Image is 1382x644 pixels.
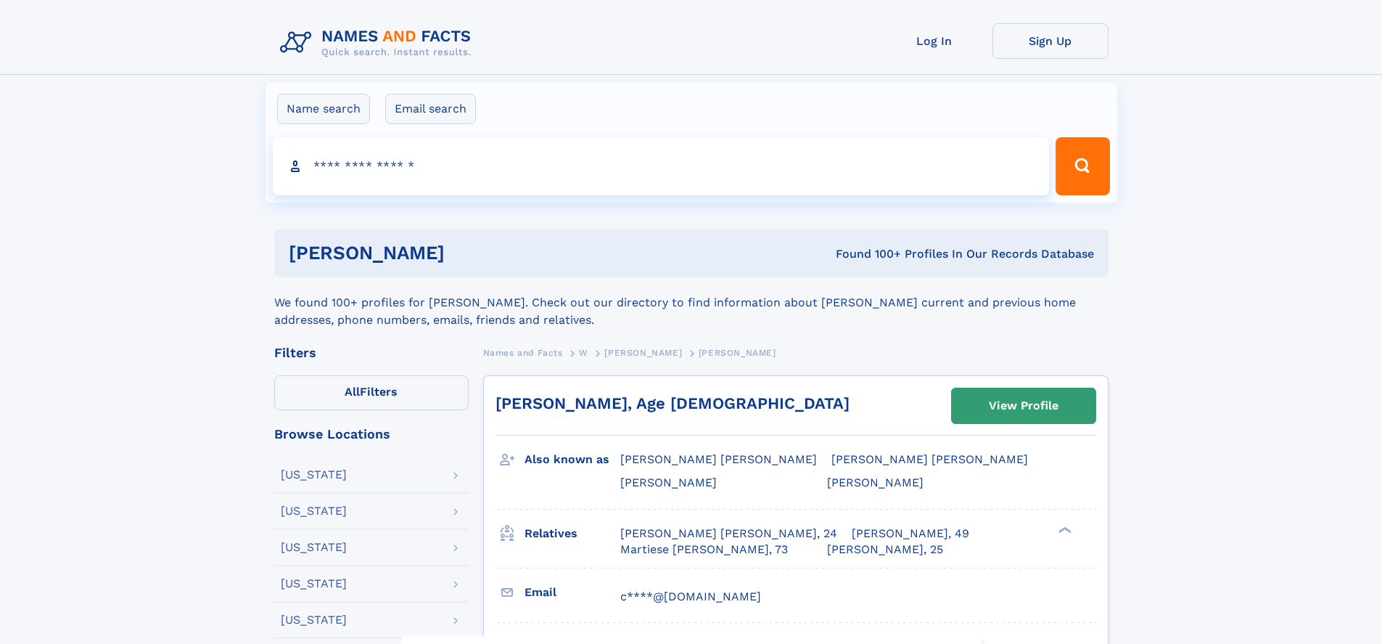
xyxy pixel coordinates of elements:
[281,469,347,481] div: [US_STATE]
[525,447,620,472] h3: Also known as
[281,578,347,590] div: [US_STATE]
[604,343,682,362] a: [PERSON_NAME]
[620,452,817,466] span: [PERSON_NAME] [PERSON_NAME]
[620,476,717,489] span: [PERSON_NAME]
[277,94,370,124] label: Name search
[699,348,776,358] span: [PERSON_NAME]
[274,23,483,62] img: Logo Names and Facts
[274,277,1109,329] div: We found 100+ profiles for [PERSON_NAME]. Check out our directory to find information about [PERS...
[281,505,347,517] div: [US_STATE]
[345,385,360,399] span: All
[640,246,1094,262] div: Found 100+ Profiles In Our Records Database
[831,452,1028,466] span: [PERSON_NAME] [PERSON_NAME]
[289,244,641,262] h1: [PERSON_NAME]
[274,428,469,441] div: Browse Locations
[989,389,1058,423] div: View Profile
[495,394,850,412] a: [PERSON_NAME], Age [DEMOGRAPHIC_DATA]
[525,580,620,605] h3: Email
[274,346,469,359] div: Filters
[483,343,563,362] a: Names and Facts
[579,343,588,362] a: W
[992,23,1109,59] a: Sign Up
[604,348,682,358] span: [PERSON_NAME]
[827,476,924,489] span: [PERSON_NAME]
[952,388,1095,423] a: View Profile
[385,94,476,124] label: Email search
[579,348,588,358] span: W
[852,526,969,542] a: [PERSON_NAME], 49
[620,542,788,558] a: Martiese [PERSON_NAME], 73
[876,23,992,59] a: Log In
[281,614,347,626] div: [US_STATE]
[620,526,837,542] a: [PERSON_NAME] [PERSON_NAME], 24
[1056,137,1109,195] button: Search Button
[274,375,469,410] label: Filters
[525,521,620,546] h3: Relatives
[1055,525,1072,534] div: ❯
[281,542,347,553] div: [US_STATE]
[273,137,1050,195] input: search input
[827,542,943,558] a: [PERSON_NAME], 25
